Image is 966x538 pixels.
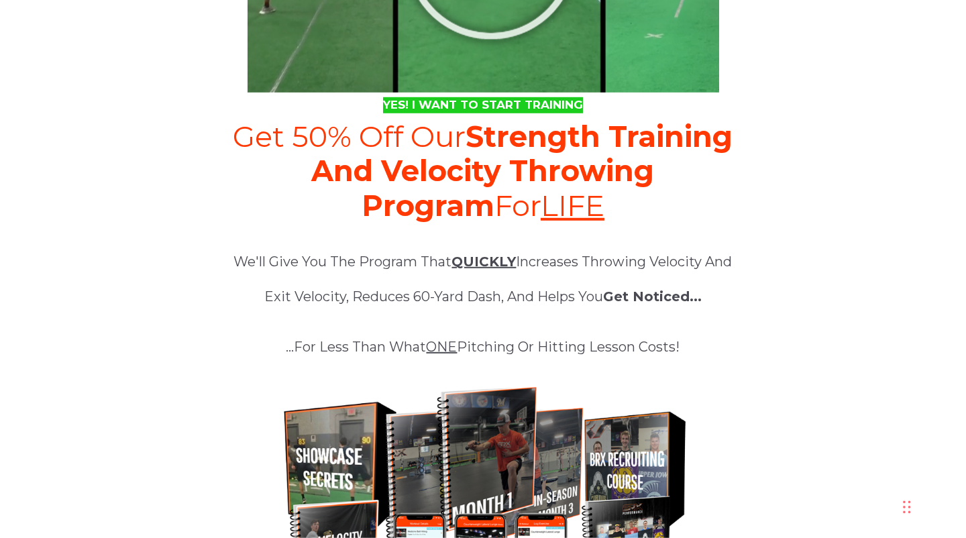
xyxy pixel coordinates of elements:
span: LIFE [541,188,604,223]
span: QUICKLY [451,254,516,270]
a: YES! I WANT TO START TRAINING [383,97,583,113]
span: We'll Give You The Program That Increases Throwing Velocity And Exit Velocity, Reduces 60-Yard Da... [233,254,732,305]
span: Get 50% Off Our For [233,119,733,223]
div: Drag [903,487,911,527]
span: ...For Less Than What Pitching Or Hitting Lesson Costs! [286,339,680,355]
span: ONE [426,339,457,355]
span: Get Noticed... [603,288,702,305]
span: Strength Training And Velocity Throwing Program [311,119,733,223]
iframe: Chat Widget [899,474,966,538]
